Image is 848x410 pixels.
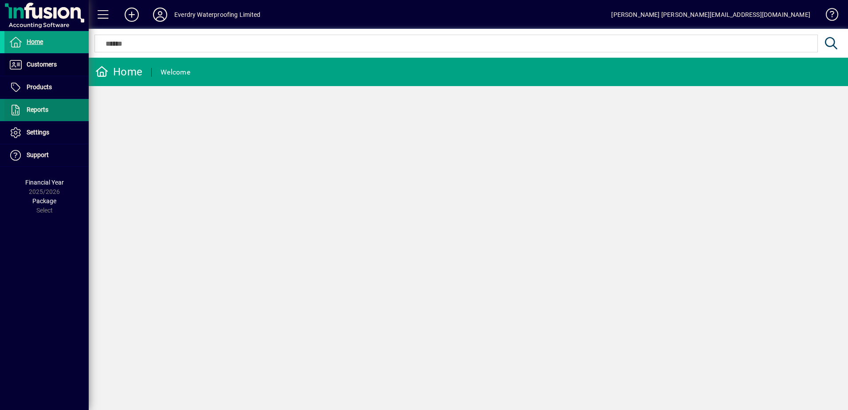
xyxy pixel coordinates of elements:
div: Everdry Waterproofing Limited [174,8,260,22]
button: Profile [146,7,174,23]
a: Knowledge Base [819,2,837,31]
a: Support [4,144,89,166]
span: Support [27,151,49,158]
a: Products [4,76,89,99]
a: Settings [4,122,89,144]
span: Reports [27,106,48,113]
a: Customers [4,54,89,76]
span: Package [32,197,56,205]
span: Home [27,38,43,45]
span: Settings [27,129,49,136]
a: Reports [4,99,89,121]
div: Home [95,65,142,79]
span: Customers [27,61,57,68]
div: Welcome [161,65,190,79]
span: Products [27,83,52,91]
span: Financial Year [25,179,64,186]
button: Add [118,7,146,23]
div: [PERSON_NAME] [PERSON_NAME][EMAIL_ADDRESS][DOMAIN_NAME] [611,8,810,22]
